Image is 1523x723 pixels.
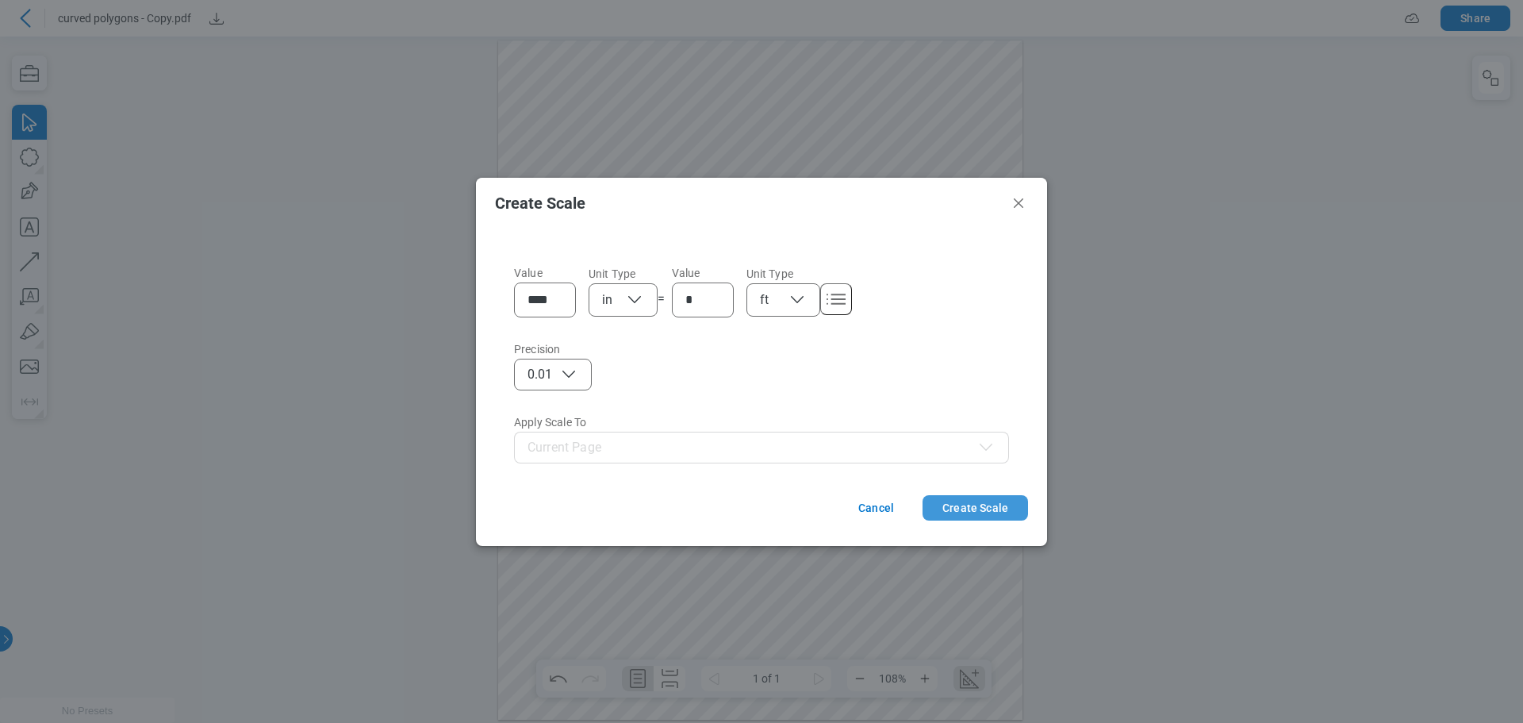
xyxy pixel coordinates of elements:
[923,495,1028,521] button: Create Scale
[495,194,1003,212] h2: Create Scale
[527,367,553,383] span: 0.01
[746,267,820,280] label: Unit Type
[589,283,658,317] button: in
[514,359,592,390] button: 0.01
[672,267,700,279] span: Value
[514,432,1009,463] button: Current Page
[602,292,612,308] span: in
[514,267,543,279] span: Value
[589,267,658,280] label: Unit Type
[658,290,665,307] div: =
[852,495,900,521] button: Cancel
[1009,194,1028,213] button: Close
[514,343,592,356] label: Precision
[746,283,820,317] button: ft
[514,416,1009,429] label: Apply Scale To
[527,440,601,456] span: Current Page
[760,292,769,308] span: ft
